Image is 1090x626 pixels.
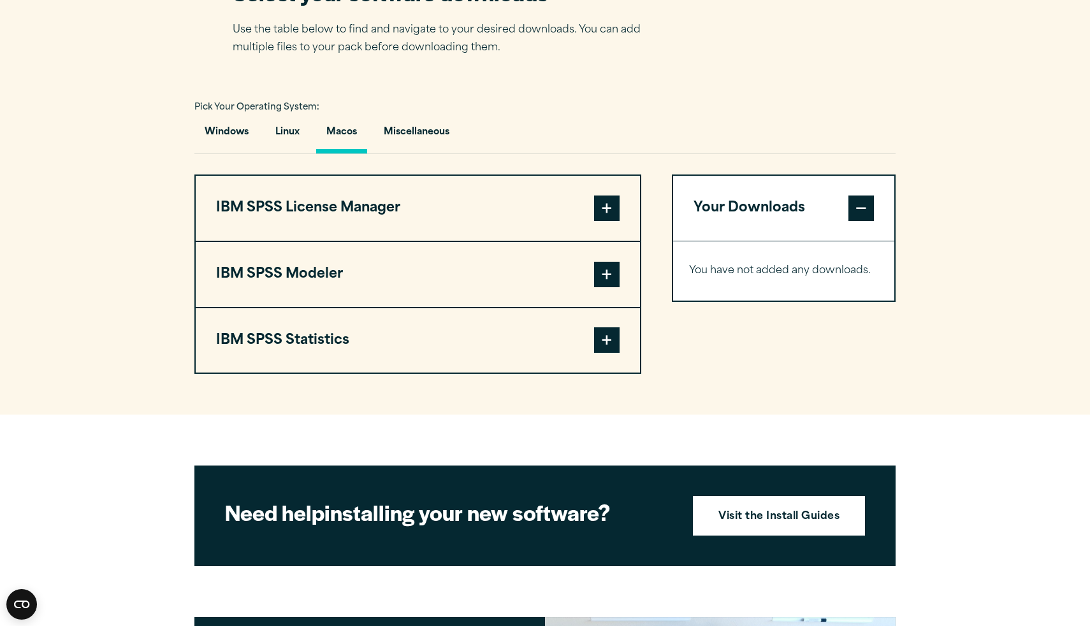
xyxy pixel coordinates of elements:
[225,497,324,527] strong: Need help
[265,117,310,153] button: Linux
[6,589,37,620] button: Open CMP widget
[196,176,640,241] button: IBM SPSS License Manager
[196,308,640,373] button: IBM SPSS Statistics
[693,496,865,536] a: Visit the Install Guides
[233,21,660,58] p: Use the table below to find and navigate to your desired downloads. You can add multiple files to...
[718,509,839,525] strong: Visit the Install Guides
[689,262,878,280] p: You have not added any downloads.
[194,117,259,153] button: Windows
[673,241,894,301] div: Your Downloads
[673,176,894,241] button: Your Downloads
[225,498,671,527] h2: installing your new software?
[316,117,367,153] button: Macos
[194,103,319,111] span: Pick Your Operating System:
[374,117,460,153] button: Miscellaneous
[196,242,640,307] button: IBM SPSS Modeler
